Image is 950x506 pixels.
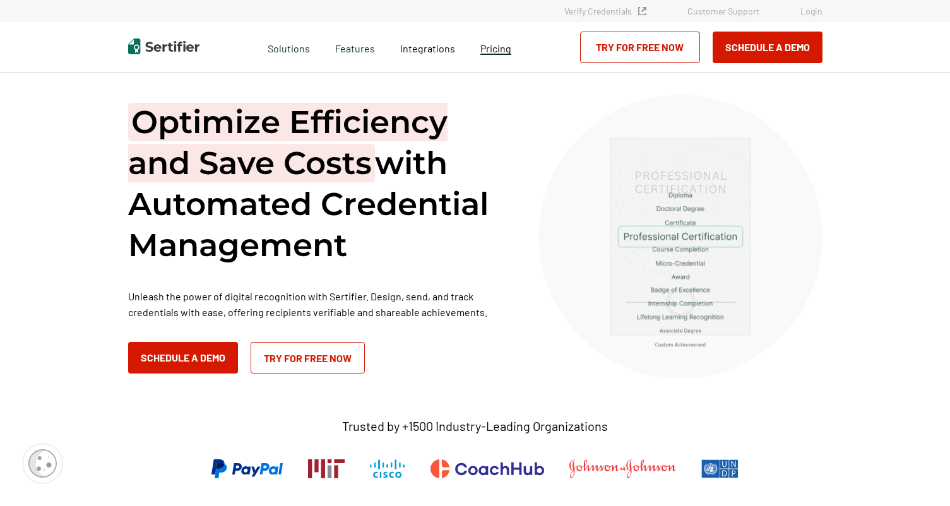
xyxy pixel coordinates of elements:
[580,32,700,63] a: Try for Free Now
[268,39,310,55] span: Solutions
[400,42,455,54] span: Integrations
[800,6,822,16] a: Login
[128,38,199,54] img: Sertifier | Digital Credentialing Platform
[128,342,238,374] button: Schedule a Demo
[370,459,405,478] img: Cisco
[211,459,283,478] img: PayPal
[430,459,544,478] img: CoachHub
[660,329,701,334] g: Associate Degree
[128,103,448,182] span: Optimize Efficiency and Save Costs
[335,39,375,55] span: Features
[480,39,511,55] a: Pricing
[28,449,57,478] img: Cookie Popup Icon
[400,39,455,55] a: Integrations
[569,459,675,478] img: Johnson & Johnson
[480,42,511,54] span: Pricing
[342,418,608,434] p: Trusted by +1500 Industry-Leading Organizations
[128,102,507,266] h1: with Automated Credential Management
[308,459,345,478] img: Massachusetts Institute of Technology
[701,459,739,478] img: UNDP
[564,6,646,16] a: Verify Credentials
[638,7,646,15] img: Verified
[687,6,759,16] a: Customer Support
[128,288,507,320] p: Unleash the power of digital recognition with Sertifier. Design, send, and track credentials with...
[251,342,365,374] a: Try for Free Now
[713,32,822,63] button: Schedule a Demo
